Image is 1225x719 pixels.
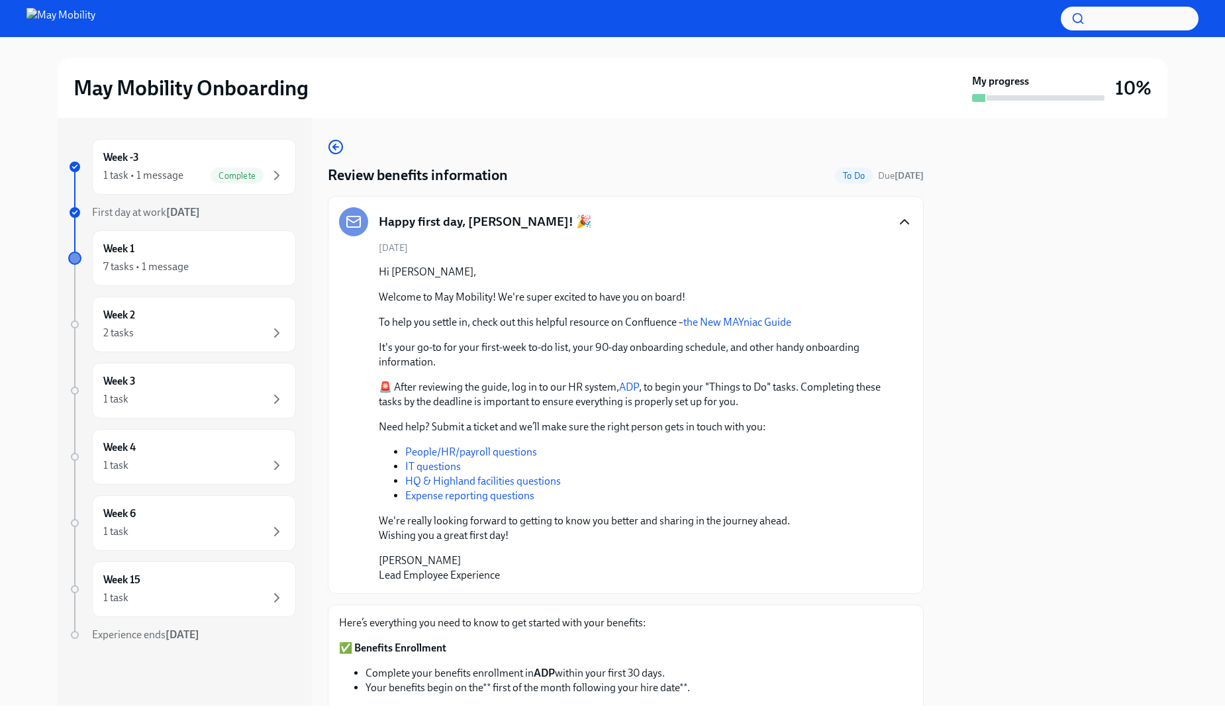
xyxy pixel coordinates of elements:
strong: [DATE] [895,170,924,181]
p: [PERSON_NAME] Lead Employee Experience [379,553,891,583]
a: Week 61 task [68,495,296,551]
a: ADP [619,381,639,393]
div: 1 task [103,524,128,539]
a: People/HR/payroll questions [405,446,537,458]
a: IT questions [405,460,461,473]
li: Your benefits begin on the** first of the month following your hire date**. [366,681,912,695]
p: Here’s everything you need to know to get started with your benefits: [339,616,912,630]
div: 1 task • 1 message [103,168,183,183]
a: the New MAYniac Guide [683,316,791,328]
div: 2 tasks [103,326,134,340]
strong: My progress [972,74,1029,89]
h3: 10% [1115,76,1151,100]
p: Need help? Submit a ticket and we’ll make sure the right person gets in touch with you: [379,420,891,434]
h6: Week -3 [103,150,139,165]
p: It's your go-to for your first-week to-do list, your 90-day onboarding schedule, and other handy ... [379,340,891,369]
span: [DATE] [379,242,408,254]
strong: [DATE] [166,628,199,641]
a: First day at work[DATE] [68,205,296,220]
p: To help you settle in, check out this helpful resource on Confluence – [379,315,791,330]
a: Week 41 task [68,429,296,485]
span: Due [878,170,924,181]
div: 1 task [103,392,128,407]
div: 1 task [103,591,128,605]
span: Experience ends [92,628,199,641]
span: To Do [835,171,873,181]
strong: ADP [534,667,555,679]
p: 🚨 After reviewing the guide, log in to our HR system, , to begin your "Things to Do" tasks. Compl... [379,380,891,409]
a: Expense reporting questions [405,489,534,502]
strong: [DATE] [166,206,200,218]
h6: Week 1 [103,242,134,256]
h5: Happy first day, [PERSON_NAME]! 🎉 [379,213,592,230]
div: 1 task [103,458,128,473]
a: HQ & Highland facilities questions [405,475,561,487]
li: Complete your benefits enrollment in within your first 30 days. [366,666,912,681]
p: We're really looking forward to getting to know you better and sharing in the journey ahead. Wish... [379,514,891,543]
h4: Review benefits information [328,166,508,185]
a: Week 22 tasks [68,297,296,352]
h6: Week 4 [103,440,136,455]
span: August 26th, 2025 07:00 [878,169,924,182]
a: Week -31 task • 1 messageComplete [68,139,296,195]
h6: Week 2 [103,308,135,322]
p: Hi [PERSON_NAME], [379,265,685,279]
p: Welcome to May Mobility! We're super excited to have you on board! [379,290,685,305]
h2: May Mobility Onboarding [73,75,309,101]
a: Week 151 task [68,561,296,617]
img: May Mobility [26,8,95,29]
div: 7 tasks • 1 message [103,260,189,274]
span: Complete [211,171,264,181]
h6: Week 3 [103,374,136,389]
span: First day at work [92,206,200,218]
strong: ✅ Benefits Enrollment [339,642,446,654]
a: Week 17 tasks • 1 message [68,230,296,286]
h6: Week 6 [103,506,136,521]
a: Week 31 task [68,363,296,418]
h6: Week 15 [103,573,140,587]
